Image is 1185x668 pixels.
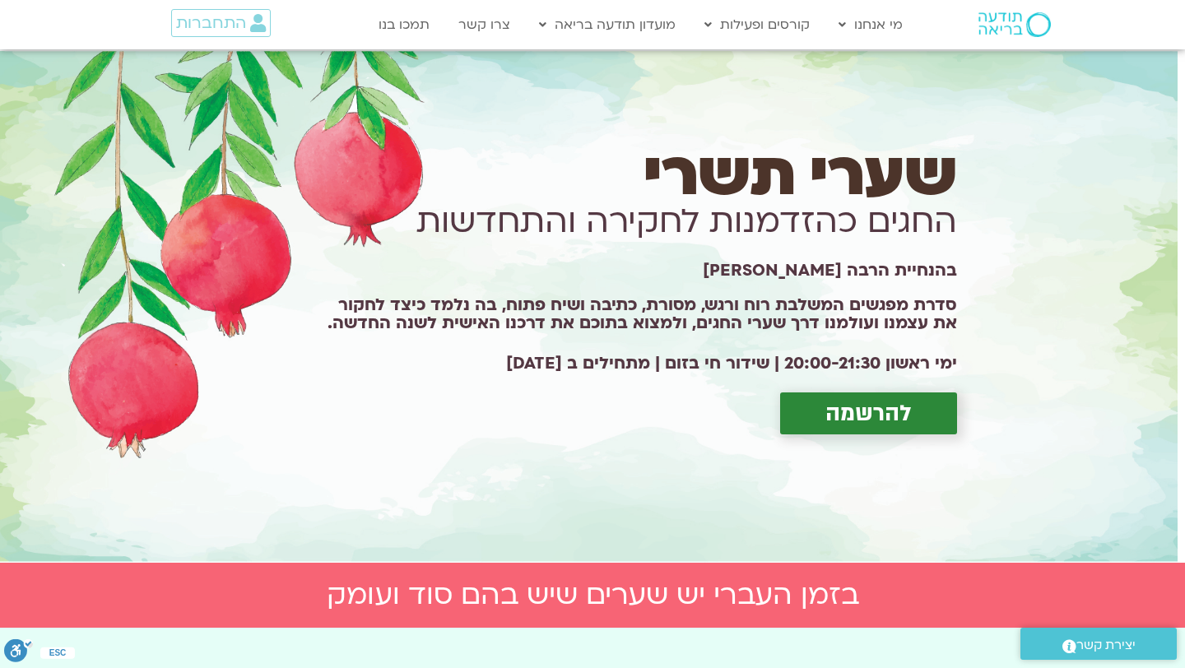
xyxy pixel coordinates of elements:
span: יצירת קשר [1076,634,1136,656]
h1: בהנחיית הרבה [PERSON_NAME] [312,267,957,274]
span: התחברות [176,14,246,32]
h2: ימי ראשון 20:00-21:30 | שידור חי בזום | מתחילים ב [DATE] [312,355,957,373]
a: קורסים ופעילות [696,9,818,40]
h1: שערי תשרי [312,152,957,198]
a: תמכו בנו [370,9,438,40]
a: התחברות [171,9,271,37]
h1: החגים כהזדמנות לחקירה והתחדשות [312,199,957,245]
a: מועדון תודעה בריאה [531,9,684,40]
span: להרשמה [825,401,912,426]
a: צרו קשר [450,9,518,40]
a: מי אנחנו [830,9,911,40]
img: תודעה בריאה [978,12,1051,37]
h1: סדרת מפגשים המשלבת רוח ורגש, מסורת, כתיבה ושיח פתוח, בה נלמד כיצד לחקור את עצמנו ועולמנו דרך שערי... [312,296,957,332]
h2: בזמן העברי יש שערים שיש בהם סוד ועומק [132,579,1053,611]
a: יצירת קשר [1020,628,1177,660]
a: להרשמה [780,392,957,434]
